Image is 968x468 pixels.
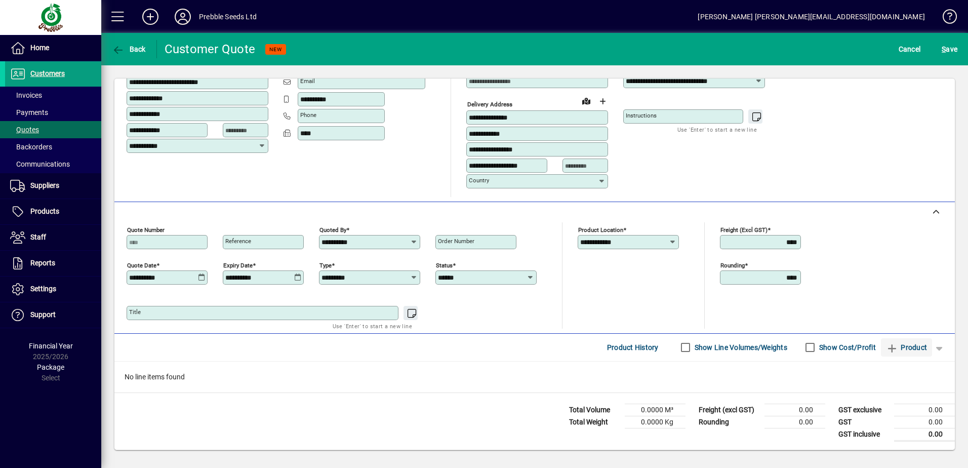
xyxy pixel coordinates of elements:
button: Back [109,40,148,58]
mat-hint: Use 'Enter' to start a new line [677,124,757,135]
span: Product History [607,339,659,356]
mat-label: Phone [300,111,316,119]
mat-label: Freight (excl GST) [720,226,768,233]
div: Customer Quote [165,41,256,57]
a: Communications [5,155,101,173]
td: 0.0000 M³ [625,404,685,416]
a: Suppliers [5,173,101,199]
span: Support [30,310,56,319]
mat-label: Email [300,77,315,85]
span: S [942,45,946,53]
mat-label: Product location [578,226,623,233]
a: Home [5,35,101,61]
mat-label: Quoted by [319,226,346,233]
a: Reports [5,251,101,276]
span: Home [30,44,49,52]
a: Backorders [5,138,101,155]
button: Product History [603,338,663,357]
mat-label: Status [436,261,453,268]
td: 0.00 [894,404,955,416]
button: Save [939,40,960,58]
span: Back [112,45,146,53]
a: Invoices [5,87,101,104]
td: Total Weight [564,416,625,428]
a: Payments [5,104,101,121]
a: Staff [5,225,101,250]
span: Reports [30,259,55,267]
a: Quotes [5,121,101,138]
mat-label: Type [319,261,332,268]
mat-label: Order number [438,238,474,245]
a: Products [5,199,101,224]
label: Show Cost/Profit [817,342,876,353]
button: Product [881,338,932,357]
span: Package [37,363,64,371]
td: 0.00 [764,404,825,416]
span: Backorders [10,143,52,151]
a: Settings [5,277,101,302]
mat-label: Expiry date [223,261,253,268]
span: Staff [30,233,46,241]
a: Support [5,302,101,328]
div: [PERSON_NAME] [PERSON_NAME][EMAIL_ADDRESS][DOMAIN_NAME] [698,9,925,25]
td: Total Volume [564,404,625,416]
div: No line items found [114,362,955,393]
span: Communications [10,160,70,168]
a: Knowledge Base [935,2,955,35]
button: Choose address [594,93,611,109]
mat-label: Rounding [720,261,745,268]
app-page-header-button: Back [101,40,157,58]
td: Freight (excl GST) [694,404,764,416]
mat-label: Title [129,308,141,316]
td: 0.00 [764,416,825,428]
a: View on map [578,93,594,109]
td: Rounding [694,416,764,428]
span: Payments [10,108,48,116]
mat-label: Quote date [127,261,156,268]
span: Settings [30,285,56,293]
mat-hint: Use 'Enter' to start a new line [333,320,412,332]
td: GST exclusive [833,404,894,416]
div: Prebble Seeds Ltd [199,9,257,25]
button: Add [134,8,167,26]
button: Cancel [896,40,923,58]
label: Show Line Volumes/Weights [693,342,787,353]
span: Quotes [10,126,39,134]
mat-label: Country [469,177,489,184]
mat-label: Instructions [626,112,657,119]
span: Invoices [10,91,42,99]
span: Financial Year [29,342,73,350]
span: Cancel [899,41,921,57]
span: Suppliers [30,181,59,189]
td: 0.0000 Kg [625,416,685,428]
span: Products [30,207,59,215]
mat-label: Reference [225,238,251,245]
td: GST [833,416,894,428]
button: Profile [167,8,199,26]
span: Customers [30,69,65,77]
mat-label: Quote number [127,226,165,233]
td: 0.00 [894,416,955,428]
span: NEW [269,46,282,53]
td: 0.00 [894,428,955,441]
td: GST inclusive [833,428,894,441]
span: Product [886,339,927,356]
span: ave [942,41,957,57]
